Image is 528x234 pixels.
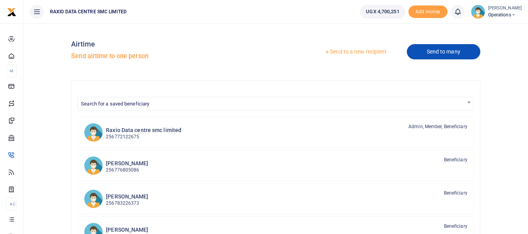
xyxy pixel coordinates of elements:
[366,8,399,16] span: UGX 4,700,251
[357,5,408,19] li: Wallet ballance
[444,223,467,230] span: Beneficiary
[71,40,272,48] h4: Airtime
[81,101,149,107] span: Search for a saved beneficiary
[360,5,405,19] a: UGX 4,700,251
[444,189,467,196] span: Beneficiary
[304,45,406,59] a: Send to a new recipient
[7,9,16,14] a: logo-small logo-large logo-large
[106,133,181,141] p: 256772122675
[6,198,17,211] li: Ac
[408,123,467,130] span: Admin, Member, Beneficiary
[106,200,148,207] p: 256783226373
[6,64,17,77] li: M
[78,117,474,148] a: RDcsl Raxio Data centre smc limited 256772122675 Admin, Member, Beneficiary
[84,189,103,208] img: EM
[84,123,103,142] img: RDcsl
[106,227,148,233] h6: [PERSON_NAME]
[71,52,272,60] h5: Send airtime to one person
[488,5,522,12] small: [PERSON_NAME]
[106,127,181,134] h6: Raxio Data centre smc limited
[407,44,480,59] a: Send to many
[47,8,130,15] span: RAXIO DATA CENTRE SMC LIMITED
[84,156,103,175] img: MN
[78,150,474,181] a: MN [PERSON_NAME] 256776805086 Beneficiary
[106,160,148,167] h6: [PERSON_NAME]
[78,183,474,214] a: EM [PERSON_NAME] 256783226373 Beneficiary
[77,97,473,111] span: Search for a saved beneficiary
[106,193,148,200] h6: [PERSON_NAME]
[471,5,522,19] a: profile-user [PERSON_NAME] Operations
[408,5,447,18] li: Toup your wallet
[408,5,447,18] span: Add money
[488,11,522,18] span: Operations
[408,8,447,14] a: Add money
[7,7,16,17] img: logo-small
[444,156,467,163] span: Beneficiary
[78,97,473,109] span: Search for a saved beneficiary
[471,5,485,19] img: profile-user
[106,166,148,174] p: 256776805086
